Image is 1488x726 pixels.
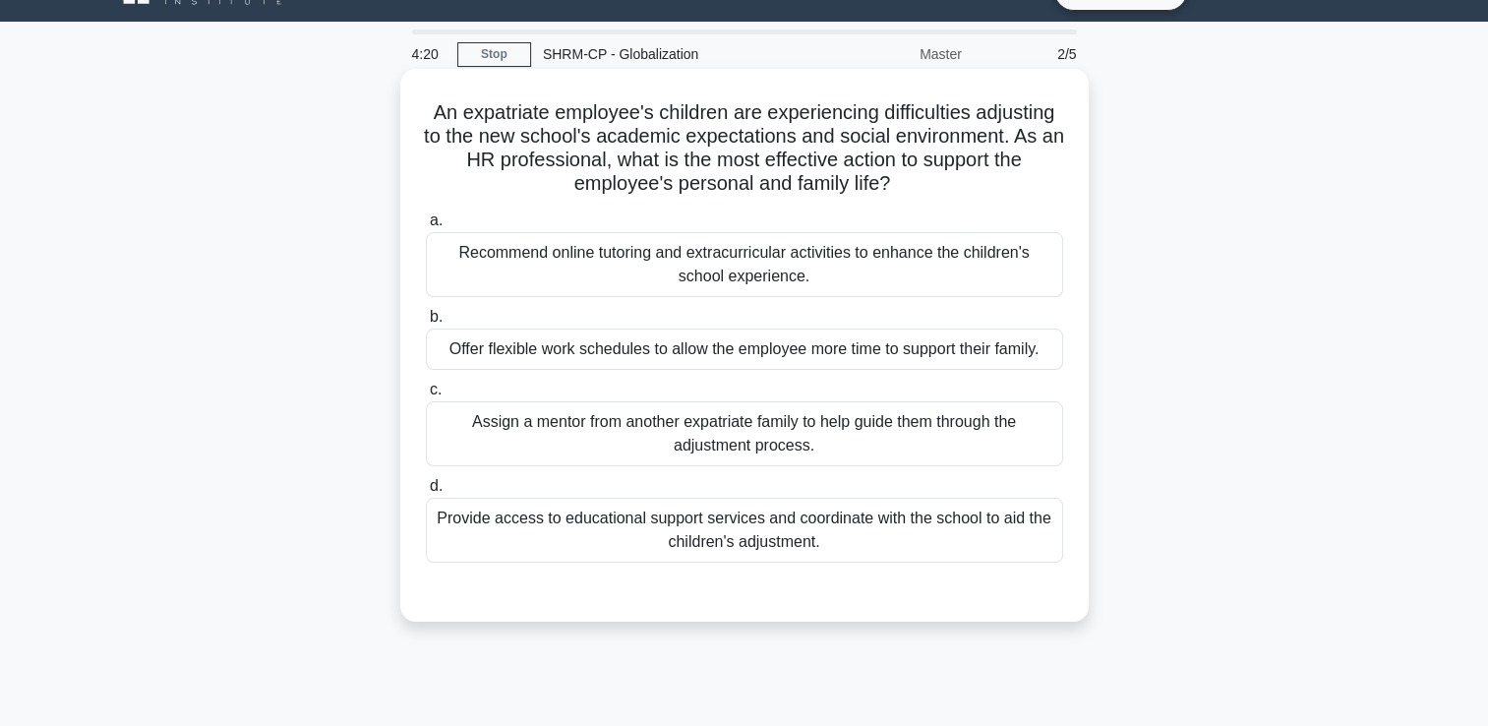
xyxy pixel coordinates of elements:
[802,34,974,74] div: Master
[426,232,1063,297] div: Recommend online tutoring and extracurricular activities to enhance the children's school experie...
[424,100,1065,197] h5: An expatriate employee's children are experiencing difficulties adjusting to the new school's aca...
[426,498,1063,563] div: Provide access to educational support services and coordinate with the school to aid the children...
[426,329,1063,370] div: Offer flexible work schedules to allow the employee more time to support their family.
[430,477,443,494] span: d.
[457,42,531,67] a: Stop
[426,401,1063,466] div: Assign a mentor from another expatriate family to help guide them through the adjustment process.
[430,212,443,228] span: a.
[531,34,802,74] div: SHRM-CP - Globalization
[430,308,443,325] span: b.
[400,34,457,74] div: 4:20
[974,34,1089,74] div: 2/5
[430,381,442,397] span: c.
